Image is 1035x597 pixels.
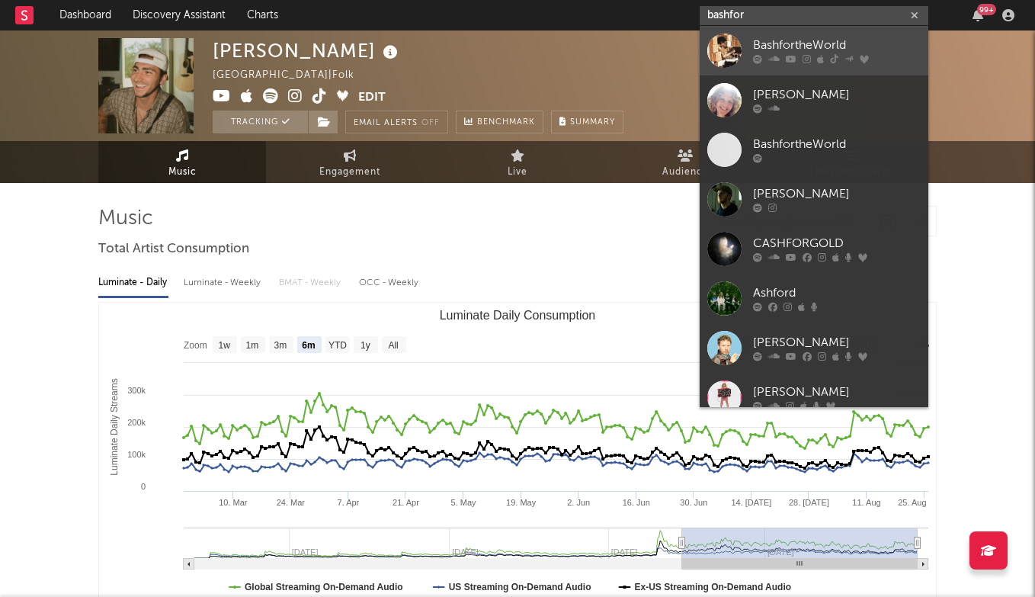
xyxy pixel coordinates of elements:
[731,498,771,507] text: 14. [DATE]
[274,340,287,351] text: 3m
[440,309,596,322] text: Luminate Daily Consumption
[388,340,398,351] text: All
[358,88,386,108] button: Edit
[570,118,615,127] span: Summary
[601,141,769,183] a: Audience
[213,111,308,133] button: Tracking
[700,75,928,125] a: [PERSON_NAME]
[456,111,543,133] a: Benchmark
[753,136,921,154] div: BashfortheWorld
[328,340,347,351] text: YTD
[700,323,928,373] a: [PERSON_NAME]
[477,114,535,132] span: Benchmark
[168,163,197,181] span: Music
[700,26,928,75] a: BashfortheWorld
[700,6,928,25] input: Search for artists
[277,498,306,507] text: 24. Mar
[360,340,370,351] text: 1y
[753,185,921,204] div: [PERSON_NAME]
[98,270,168,296] div: Luminate - Daily
[213,38,402,63] div: [PERSON_NAME]
[109,378,120,475] text: Luminate Daily Streams
[789,498,829,507] text: 28. [DATE]
[246,340,259,351] text: 1m
[421,119,440,127] em: Off
[245,582,403,592] text: Global Streaming On-Demand Audio
[359,270,420,296] div: OCC - Weekly
[700,224,928,274] a: CASHFORGOLD
[451,498,477,507] text: 5. May
[700,274,928,323] a: Ashford
[184,340,207,351] text: Zoom
[852,498,880,507] text: 11. Aug
[338,498,360,507] text: 7. Apr
[567,498,590,507] text: 2. Jun
[977,4,996,15] div: 99 +
[127,418,146,427] text: 200k
[141,482,146,491] text: 0
[753,235,921,253] div: CASHFORGOLD
[898,498,926,507] text: 25. Aug
[219,340,231,351] text: 1w
[213,66,372,85] div: [GEOGRAPHIC_DATA] | Folk
[551,111,623,133] button: Summary
[266,141,434,183] a: Engagement
[623,498,650,507] text: 16. Jun
[753,86,921,104] div: [PERSON_NAME]
[973,9,983,21] button: 99+
[508,163,527,181] span: Live
[700,125,928,175] a: BashfortheWorld
[319,163,380,181] span: Engagement
[434,141,601,183] a: Live
[753,334,921,352] div: [PERSON_NAME]
[98,141,266,183] a: Music
[700,373,928,422] a: [PERSON_NAME]
[662,163,709,181] span: Audience
[753,284,921,303] div: Ashford
[345,111,448,133] button: Email AlertsOff
[753,384,921,402] div: [PERSON_NAME]
[219,498,248,507] text: 10. Mar
[127,386,146,395] text: 300k
[449,582,591,592] text: US Streaming On-Demand Audio
[680,498,707,507] text: 30. Jun
[700,175,928,224] a: [PERSON_NAME]
[184,270,264,296] div: Luminate - Weekly
[393,498,419,507] text: 21. Apr
[506,498,537,507] text: 19. May
[635,582,792,592] text: Ex-US Streaming On-Demand Audio
[302,340,315,351] text: 6m
[753,37,921,55] div: BashfortheWorld
[127,450,146,459] text: 100k
[98,240,249,258] span: Total Artist Consumption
